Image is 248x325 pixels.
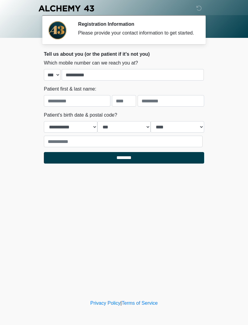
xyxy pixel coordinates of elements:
[78,29,195,37] div: Please provide your contact information to get started.
[122,300,158,306] a: Terms of Service
[48,21,67,39] img: Agent Avatar
[44,85,96,93] label: Patient first & last name:
[90,300,121,306] a: Privacy Policy
[44,51,204,57] h2: Tell us about you (or the patient if it's not you)
[78,21,195,27] h2: Registration Information
[38,5,95,12] img: Alchemy 43 Logo
[44,59,138,67] label: Which mobile number can we reach you at?
[44,111,117,119] label: Patient's birth date & postal code?
[120,300,122,306] a: |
